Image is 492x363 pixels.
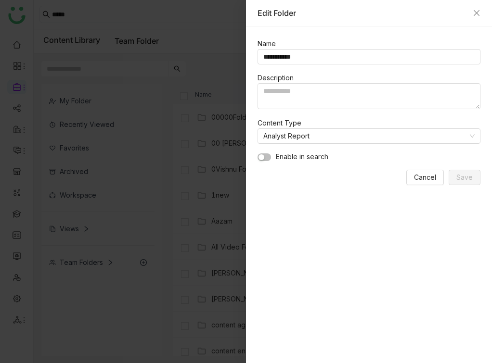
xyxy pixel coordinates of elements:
[276,151,328,162] span: Enable in search
[473,9,480,17] button: Close
[406,170,444,185] button: Cancel
[258,73,298,83] label: Description
[414,172,436,183] span: Cancel
[258,8,468,18] div: Edit Folder
[258,118,306,128] label: Content Type
[449,170,480,185] button: Save
[263,129,475,143] nz-select-item: Analyst Report
[258,38,281,49] label: Name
